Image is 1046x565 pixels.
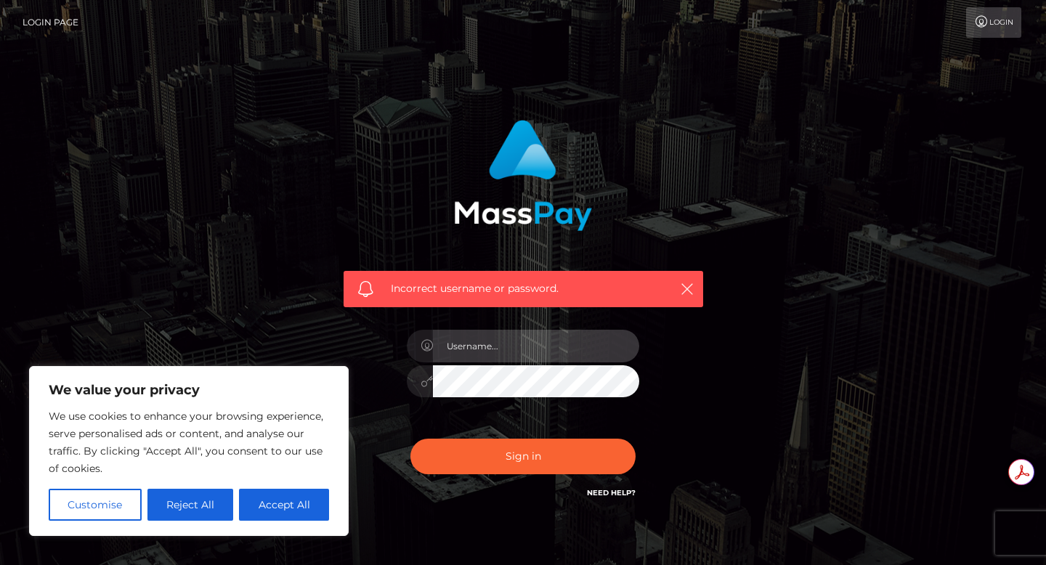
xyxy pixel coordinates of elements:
[49,381,329,399] p: We value your privacy
[454,120,592,231] img: MassPay Login
[410,439,636,474] button: Sign in
[49,489,142,521] button: Customise
[49,407,329,477] p: We use cookies to enhance your browsing experience, serve personalised ads or content, and analys...
[239,489,329,521] button: Accept All
[433,330,639,362] input: Username...
[966,7,1021,38] a: Login
[147,489,234,521] button: Reject All
[23,7,78,38] a: Login Page
[29,366,349,536] div: We value your privacy
[391,281,656,296] span: Incorrect username or password.
[587,488,636,497] a: Need Help?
